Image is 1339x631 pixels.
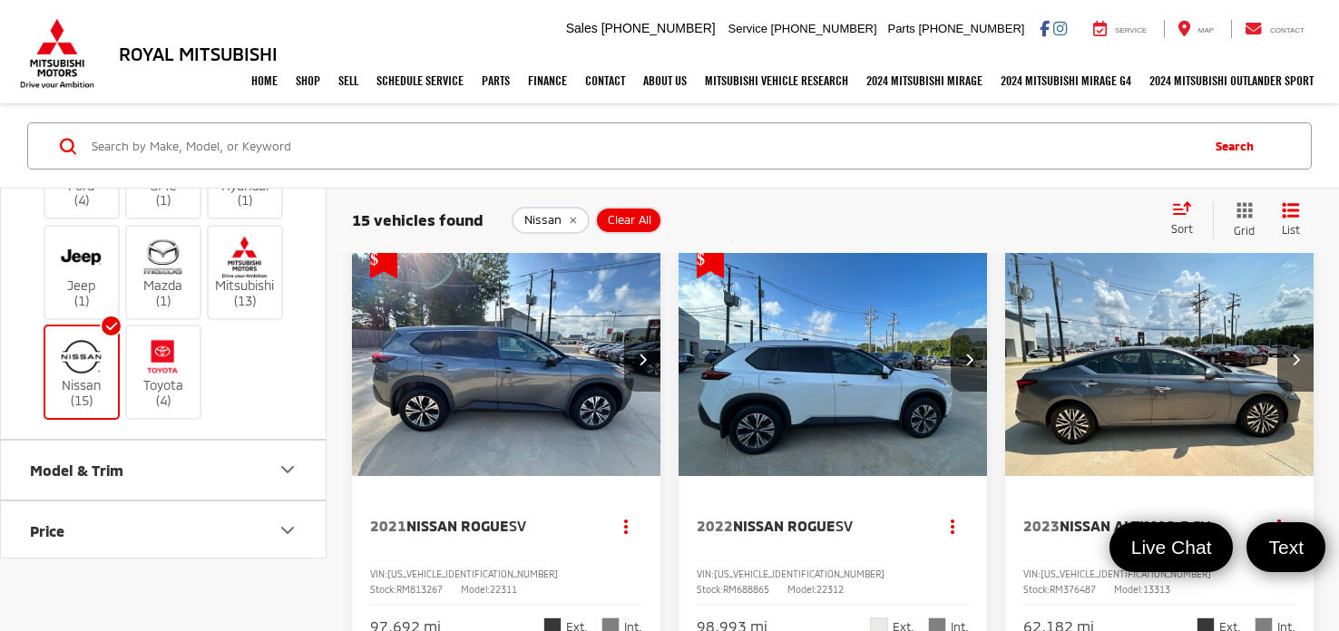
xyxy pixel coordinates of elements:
[1282,222,1300,238] span: List
[678,244,989,477] img: 2022 Nissan Rogue SV
[1004,244,1315,476] div: 2023 Nissan Altima 2.5 SV 0
[1231,20,1318,38] a: Contact
[697,584,723,595] span: Stock:
[56,335,106,378] img: Royal Mitsubishi in Baton Rouge, LA)
[1041,568,1211,579] span: [US_VEHICLE_IDENTIFICATION_NUMBER]
[937,510,969,542] button: Actions
[1114,584,1143,595] span: Model:
[242,58,287,103] a: Home
[857,58,992,103] a: 2024 Mitsubishi Mirage
[1234,223,1255,238] span: Grid
[1109,522,1234,572] a: Live Chat
[1197,123,1280,169] button: Search
[138,235,188,277] img: Royal Mitsubishi in Baton Rouge, LA)
[45,178,119,209] label: Ford (4)
[816,584,844,595] span: 22312
[1080,20,1160,38] a: Service
[1,500,327,559] button: PricePrice
[370,584,396,595] span: Stock:
[697,516,919,536] a: 2022Nissan RogueSV
[1023,584,1050,595] span: Stock:
[1268,201,1314,238] button: List View
[396,584,443,595] span: RM813267
[1050,584,1096,595] span: RM376487
[1198,26,1214,34] span: Map
[220,235,269,277] img: Royal Mitsubishi in Baton Rouge, LA)
[1053,21,1067,35] a: Instagram: Click to visit our Instagram page
[1122,535,1221,559] span: Live Chat
[351,244,662,477] img: 2021 Nissan Rogue SV
[576,58,634,103] a: Contact
[45,335,119,409] label: Nissan (15)
[127,235,200,308] label: Mazda (1)
[1162,201,1213,238] button: Select sort value
[370,516,592,536] a: 2021Nissan RogueSV
[1143,584,1170,595] span: 13313
[287,58,329,103] a: Shop
[1023,516,1246,536] a: 2023Nissan Altima2.5 SV
[119,44,278,63] h3: Royal Mitsubishi
[566,21,598,35] span: Sales
[524,213,562,228] span: Nissan
[723,584,769,595] span: RM688865
[887,22,914,35] span: Parts
[611,510,642,542] button: Actions
[370,568,387,579] span: VIN:
[608,213,651,228] span: Clear All
[56,235,106,277] img: Royal Mitsubishi in Baton Rouge, LA)
[697,244,724,278] span: Get Price Drop Alert
[209,235,282,308] label: Mitsubishi (13)
[951,328,987,392] button: Next image
[624,519,628,533] span: dropdown dots
[1,440,327,499] button: Model & TrimModel & Trim
[1277,519,1281,533] span: dropdown dots
[1167,517,1210,534] span: 2.5 SV
[90,124,1197,168] input: Search by Make, Model, or Keyword
[473,58,519,103] a: Parts: Opens in a new tab
[1023,568,1041,579] span: VIN:
[1040,21,1050,35] a: Facebook: Click to visit our Facebook page
[696,58,857,103] a: Mitsubishi Vehicle Research
[277,519,298,541] div: Price
[1171,222,1193,235] span: Sort
[352,210,484,228] span: 15 vehicles found
[1115,26,1147,34] span: Service
[461,584,490,595] span: Model:
[329,58,367,103] a: Sell
[595,207,662,234] button: Clear All
[678,244,989,476] a: 2022 Nissan Rogue SV2022 Nissan Rogue SV2022 Nissan Rogue SV2022 Nissan Rogue SV
[512,207,590,234] button: remove Nissan
[714,568,885,579] span: [US_VEHICLE_IDENTIFICATION_NUMBER]
[127,178,200,209] label: GMC (1)
[209,178,282,209] label: Hyundai (1)
[1246,522,1325,572] a: Text
[277,459,298,481] div: Model & Trim
[836,517,853,534] span: SV
[728,22,767,35] span: Service
[951,519,954,533] span: dropdown dots
[678,244,989,476] div: 2022 Nissan Rogue SV 0
[30,461,123,478] div: Model & Trim
[509,517,526,534] span: SV
[351,244,662,476] div: 2021 Nissan Rogue SV 0
[771,22,877,35] span: [PHONE_NUMBER]
[1004,244,1315,476] a: 2023 Nissan Altima 2.5 SV2023 Nissan Altima 2.5 SV2023 Nissan Altima 2.5 SV2023 Nissan Altima 2.5 SV
[624,328,660,392] button: Next image
[1023,517,1060,534] span: 2023
[697,517,733,534] span: 2022
[1277,328,1314,392] button: Next image
[370,517,406,534] span: 2021
[370,244,397,278] span: Get Price Drop Alert
[490,584,517,595] span: 22311
[733,517,836,534] span: Nissan Rogue
[1004,244,1315,477] img: 2023 Nissan Altima 2.5 SV
[1213,201,1268,238] button: Grid View
[138,335,188,378] img: Royal Mitsubishi in Baton Rouge, LA)
[519,58,576,103] a: Finance
[918,22,1024,35] span: [PHONE_NUMBER]
[1060,517,1167,534] span: Nissan Altima
[634,58,696,103] a: About Us
[787,584,816,595] span: Model:
[406,517,509,534] span: Nissan Rogue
